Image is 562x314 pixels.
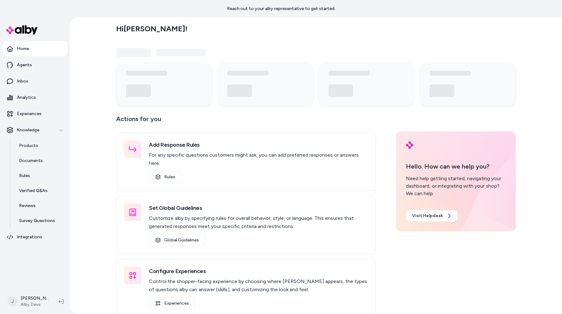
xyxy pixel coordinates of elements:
div: Need help getting started, navigating your dashboard, or integrating with your shop? We can help. [406,175,506,197]
img: alby Logo [6,25,37,34]
p: Actions for you [116,114,376,129]
p: Agents [17,62,32,68]
p: Reviews [19,203,36,209]
p: [PERSON_NAME] [21,295,49,301]
span: J [7,296,17,306]
a: Documents [13,153,67,168]
h2: Hi [PERSON_NAME] ! [116,24,187,33]
img: alby Logo [406,141,413,149]
span: Alby Devs [21,301,49,308]
p: Inbox [17,78,28,84]
a: Reviews [13,198,67,213]
p: Rules [19,173,30,179]
a: Home [2,41,67,56]
p: For any specific questions customers might ask, you can add preferred responses or answers here. [149,151,368,167]
button: Knowledge [2,123,67,138]
p: Documents [19,158,43,164]
h3: Set Global Guidelines [149,204,368,212]
a: Global Guidelines [149,234,205,246]
a: Experiences [2,106,67,121]
a: Analytics [2,90,67,105]
p: Survey Questions [19,218,55,224]
p: Control the shopper-facing experience by choosing where [PERSON_NAME] appears, the types of quest... [149,277,368,294]
a: Agents [2,58,67,73]
a: Rules [13,168,67,183]
h3: Configure Experiences [149,267,368,276]
a: Experiences [149,297,195,309]
p: Reach out to your alby representative to get started. [227,6,335,12]
p: Analytics [17,94,36,101]
p: Verified Q&As [19,188,47,194]
p: Products [19,143,38,149]
p: Hello. How can we help you? [406,162,506,171]
a: Verified Q&As [13,183,67,198]
a: Visit Helpdesk [406,210,458,221]
a: Survey Questions [13,213,67,228]
a: Inbox [2,74,67,89]
p: Home [17,46,29,52]
a: Rules [149,171,182,183]
p: Customize alby by specifying rules for overall behavior, style, or language. This ensures that ge... [149,214,368,230]
a: Integrations [2,230,67,245]
p: Experiences [17,111,42,117]
p: Knowledge [17,127,39,133]
button: J[PERSON_NAME]Alby Devs [4,291,54,311]
h3: Add Response Rules [149,140,368,149]
p: Integrations [17,234,42,240]
a: Products [13,138,67,153]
